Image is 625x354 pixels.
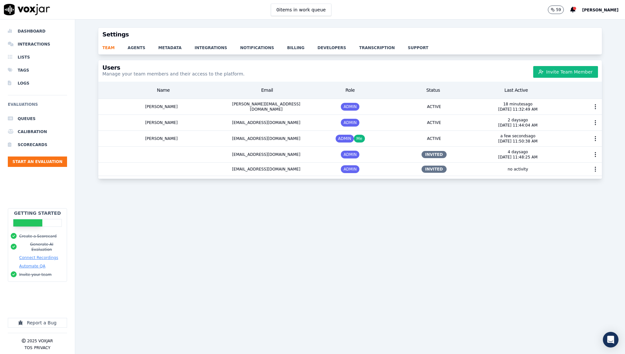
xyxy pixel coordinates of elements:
a: developers [317,41,359,50]
p: [DATE] 11:32:49 AM [498,107,538,112]
a: Lists [8,51,67,64]
a: transcription [359,41,408,50]
a: integrations [195,41,240,50]
button: [PERSON_NAME] [582,6,625,14]
div: [EMAIL_ADDRESS][DOMAIN_NAME] [224,147,308,162]
span: ACTIVE [424,119,444,127]
a: Tags [8,64,67,77]
p: [DATE] 11:48:25 AM [498,155,538,160]
h3: Settings [102,32,598,37]
div: Last Active [475,84,558,96]
button: Create a Scorecard [19,234,57,239]
div: Status [392,84,475,96]
span: ACTIVE [424,135,444,143]
p: [DATE] 11:50:38 AM [498,139,538,144]
a: Scorecards [8,138,67,151]
span: ADMIN [341,103,359,111]
div: Name [101,84,226,96]
div: [PERSON_NAME] [98,99,224,115]
span: ADMIN [336,135,354,143]
div: Role [309,84,392,96]
a: Dashboard [8,25,67,38]
button: Automate QA [19,264,45,269]
h2: Getting Started [14,210,61,216]
button: Start an Evaluation [8,157,67,167]
p: 4 days ago [498,149,538,155]
p: Manage your team members and their access to the platform. [102,71,244,77]
span: ACTIVE [424,103,444,111]
a: notifications [240,41,287,50]
span: INVITED [422,151,447,158]
button: TOS [24,345,32,350]
div: [EMAIL_ADDRESS][DOMAIN_NAME] [224,131,308,146]
a: metadata [158,41,195,50]
span: ADMIN [341,151,359,158]
button: 0items in work queue [271,4,331,16]
div: [PERSON_NAME] [98,131,224,146]
p: 2 days ago [498,117,538,123]
img: voxjar logo [4,4,50,15]
div: [EMAIL_ADDRESS][DOMAIN_NAME] [224,163,308,176]
span: Me [354,135,365,143]
a: Logs [8,77,67,90]
a: team [102,41,128,50]
span: [PERSON_NAME] [582,8,618,12]
button: Report a Bug [8,318,67,328]
span: INVITED [422,166,447,173]
button: 59 [548,6,570,14]
div: [PERSON_NAME][EMAIL_ADDRESS][DOMAIN_NAME] [224,99,308,115]
button: Generate AI Evaluation [19,242,64,252]
a: billing [287,41,317,50]
p: 2025 Voxjar [27,338,53,344]
span: ADMIN [341,165,359,173]
button: Connect Recordings [19,255,58,260]
span: no activity [505,165,531,173]
div: Open Intercom Messenger [603,332,618,347]
p: 59 [556,7,561,12]
a: support [408,41,441,50]
button: Invite your team [19,272,51,277]
div: Email [226,84,309,96]
p: 18 minutes ago [498,102,538,107]
span: ADMIN [341,119,359,127]
div: [EMAIL_ADDRESS][DOMAIN_NAME] [224,115,308,130]
a: Calibration [8,125,67,138]
p: [DATE] 11:44:04 AM [498,123,538,128]
a: agents [128,41,158,50]
a: Interactions [8,38,67,51]
h3: Users [102,65,244,71]
h6: Evaluations [8,101,67,112]
button: Privacy [34,345,50,350]
button: 59 [548,6,564,14]
p: a few seconds ago [498,133,538,139]
div: [PERSON_NAME] [98,115,224,130]
button: Invite Team Member [533,66,598,78]
a: Queues [8,112,67,125]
